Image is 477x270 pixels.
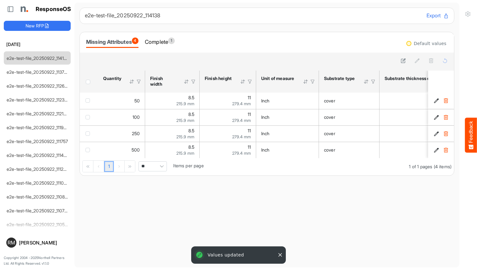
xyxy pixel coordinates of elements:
[200,142,256,158] td: 11 is template cell Column Header httpsnorthellcomontologiesmapping-rulesmeasurementhasfinishsize...
[104,161,114,172] a: Page 1 of 1 Pages
[136,79,142,84] div: Filter Icon
[138,161,167,171] span: Pagerdropdown
[80,71,98,93] th: Header checkbox
[200,109,256,125] td: 11 is template cell Column Header httpsnorthellcomontologiesmapping-rulesmeasurementhasfinishsize...
[145,109,200,125] td: 8.5 is template cell Column Header httpsnorthellcomontologiesmapping-rulesmeasurementhasfinishsiz...
[19,240,68,245] div: [PERSON_NAME]
[277,252,283,258] button: Close
[173,163,203,168] span: Items per page
[80,158,454,175] div: Pager Container
[232,151,251,156] span: 279.4 mm
[428,142,455,158] td: 4ed8e6f4-e196-40f5-b14a-18ee0163f58c is template cell Column Header
[443,130,449,137] button: Delete
[7,83,70,89] a: e2e-test-file_20250922_112643
[443,114,449,120] button: Delete
[7,125,69,130] a: e2e-test-file_20250922_111950
[85,13,421,18] h6: e2e-test-file_20250922_114138
[324,131,335,136] span: cover
[168,37,175,44] span: 1
[428,125,455,142] td: 7da29290-b55d-4e9c-a076-ce829b92541f is template cell Column Header
[324,76,355,81] div: Substrate type
[7,97,70,102] a: e2e-test-file_20250922_112320
[319,142,380,158] td: cover is template cell Column Header httpsnorthellcomontologiesmapping-rulesmaterialhassubstratem...
[7,166,69,172] a: e2e-test-file_20250922_111247
[93,161,104,172] div: Go to previous page
[248,128,251,133] span: 11
[132,37,138,44] span: 4
[409,164,432,169] span: 1 of 1 pages
[80,93,98,109] td: checkbox
[433,114,439,120] button: Edit
[4,21,71,31] button: New RFP
[248,112,251,117] span: 11
[414,41,446,46] div: Default values
[256,93,319,109] td: Inch is template cell Column Header httpsnorthellcomontologiesmapping-rulesmeasurementhasunitofme...
[443,147,449,153] button: Delete
[132,147,140,152] span: 500
[176,101,194,106] span: 215.9 mm
[36,6,71,13] h1: ResponseOS
[428,93,455,109] td: 17dc4ca7-dff4-4ece-9714-bd02bb4dd3c7 is template cell Column Header
[319,125,380,142] td: cover is template cell Column Header httpsnorthellcomontologiesmapping-rulesmaterialhassubstratem...
[256,125,319,142] td: Inch is template cell Column Header httpsnorthellcomontologiesmapping-rulesmeasurementhasunitofme...
[134,98,140,103] span: 50
[465,118,477,152] button: Feedback
[200,125,256,142] td: 11 is template cell Column Header httpsnorthellcomontologiesmapping-rulesmeasurementhasfinishsize...
[433,130,439,137] button: Edit
[191,79,196,84] div: Filter Icon
[188,95,194,100] span: 8.5
[248,95,251,100] span: 11
[261,131,270,136] span: Inch
[385,76,449,81] div: Substrate thickness or weight
[86,37,138,46] div: Missing Attributes
[7,194,70,199] a: e2e-test-file_20250922_110850
[8,240,15,245] span: RM
[83,161,93,172] div: Go to first page
[7,69,70,75] a: e2e-test-file_20250922_113700
[114,161,125,172] div: Go to next page
[370,79,376,84] div: Filter Icon
[433,147,439,153] button: Edit
[324,98,335,103] span: cover
[248,144,251,150] span: 11
[310,79,315,84] div: Filter Icon
[200,93,256,109] td: 11 is template cell Column Header httpsnorthellcomontologiesmapping-rulesmeasurementhasfinishsize...
[261,114,270,120] span: Inch
[380,93,473,109] td: 80 is template cell Column Header httpsnorthellcomontologiesmapping-rulesmaterialhasmaterialthick...
[176,118,194,123] span: 215.9 mm
[427,12,449,20] button: Export
[7,208,69,213] a: e2e-test-file_20250922_110716
[232,118,251,123] span: 279.4 mm
[80,125,98,142] td: checkbox
[319,93,380,109] td: cover is template cell Column Header httpsnorthellcomontologiesmapping-rulesmaterialhassubstratem...
[145,142,200,158] td: 8.5 is template cell Column Header httpsnorthellcomontologiesmapping-rulesmeasurementhasfinishsiz...
[145,125,200,142] td: 8.5 is template cell Column Header httpsnorthellcomontologiesmapping-rulesmeasurementhasfinishsiz...
[98,125,145,142] td: 250 is template cell Column Header httpsnorthellcomontologiesmapping-rulesorderhasquantity
[443,98,449,104] button: Delete
[7,180,69,186] a: e2e-test-file_20250922_111049
[7,55,69,61] a: e2e-test-file_20250922_114138
[176,134,194,139] span: 215.9 mm
[145,93,200,109] td: 8.5 is template cell Column Header httpsnorthellcomontologiesmapping-rulesmeasurementhasfinishsiz...
[433,98,439,104] button: Edit
[150,76,175,87] div: Finish width
[103,76,121,81] div: Quantity
[17,3,30,15] img: Northell
[188,128,194,133] span: 8.5
[176,151,194,156] span: 215.9 mm
[4,41,71,48] h6: [DATE]
[98,109,145,125] td: 100 is template cell Column Header httpsnorthellcomontologiesmapping-rulesorderhasquantity
[7,152,69,158] a: e2e-test-file_20250922_111455
[98,142,145,158] td: 500 is template cell Column Header httpsnorthellcomontologiesmapping-rulesorderhasquantity
[256,109,319,125] td: Inch is template cell Column Header httpsnorthellcomontologiesmapping-rulesmeasurementhasunitofme...
[4,255,71,266] p: Copyright 2004 - 2025 Northell Partners Ltd. All Rights Reserved. v 1.1.0
[261,76,295,81] div: Unit of measure
[319,109,380,125] td: cover is template cell Column Header httpsnorthellcomontologiesmapping-rulesmaterialhassubstratem...
[188,112,194,117] span: 8.5
[232,101,251,106] span: 279.4 mm
[132,131,140,136] span: 250
[324,114,335,120] span: cover
[380,142,473,158] td: 80 is template cell Column Header httpsnorthellcomontologiesmapping-rulesmaterialhasmaterialthick...
[188,144,194,150] span: 8.5
[80,109,98,125] td: checkbox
